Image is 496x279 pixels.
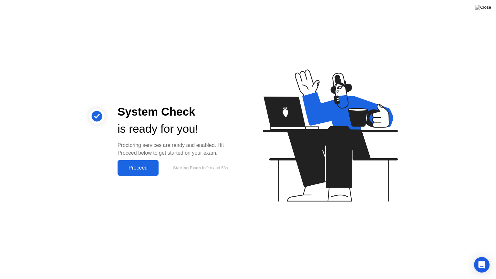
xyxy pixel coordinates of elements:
[118,120,238,138] div: is ready for you!
[118,103,238,120] div: System Check
[162,162,238,174] button: Starting Exam in9m and 58s
[118,141,238,157] div: Proctoring services are ready and enabled. Hit Proceed below to get started on your exam.
[206,165,228,170] span: 9m and 58s
[475,5,491,10] img: Close
[118,160,159,176] button: Proceed
[474,257,490,273] div: Open Intercom Messenger
[119,165,157,171] div: Proceed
